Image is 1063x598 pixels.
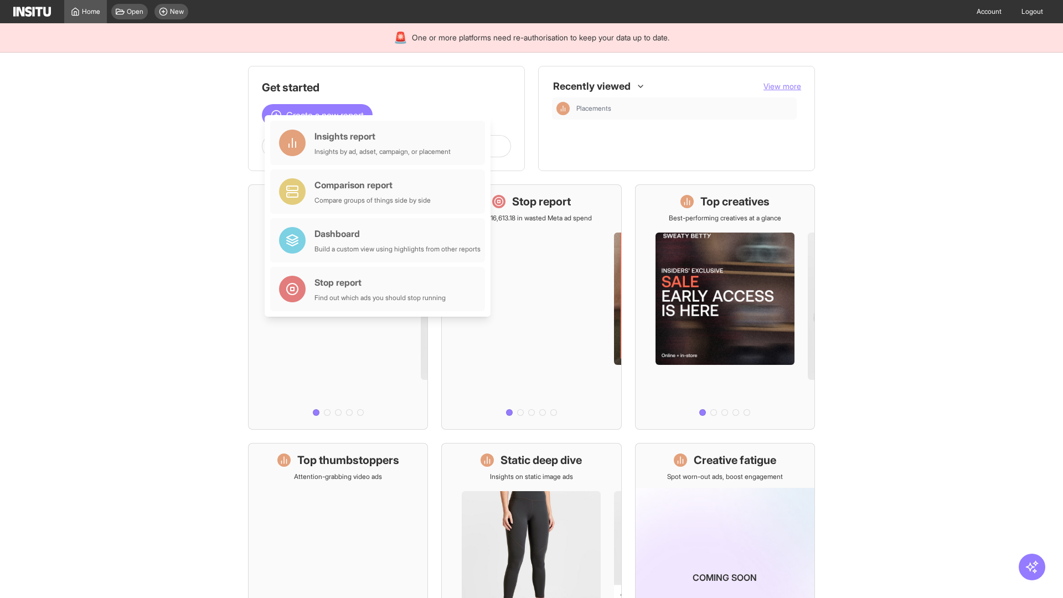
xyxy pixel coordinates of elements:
[13,7,51,17] img: Logo
[262,80,511,95] h1: Get started
[314,147,451,156] div: Insights by ad, adset, campaign, or placement
[441,184,621,430] a: Stop reportSave £16,613.18 in wasted Meta ad spend
[297,452,399,468] h1: Top thumbstoppers
[394,30,407,45] div: 🚨
[314,293,446,302] div: Find out which ads you should stop running
[314,130,451,143] div: Insights report
[763,81,801,92] button: View more
[286,109,364,122] span: Create a new report
[635,184,815,430] a: Top creativesBest-performing creatives at a glance
[314,196,431,205] div: Compare groups of things side by side
[412,32,669,43] span: One or more platforms need re-authorisation to keep your data up to date.
[314,178,431,192] div: Comparison report
[556,102,570,115] div: Insights
[512,194,571,209] h1: Stop report
[248,184,428,430] a: What's live nowSee all active ads instantly
[576,104,792,113] span: Placements
[490,472,573,481] p: Insights on static image ads
[500,452,582,468] h1: Static deep dive
[262,104,373,126] button: Create a new report
[314,276,446,289] div: Stop report
[314,227,481,240] div: Dashboard
[294,472,382,481] p: Attention-grabbing video ads
[471,214,592,223] p: Save £16,613.18 in wasted Meta ad spend
[763,81,801,91] span: View more
[314,245,481,254] div: Build a custom view using highlights from other reports
[669,214,781,223] p: Best-performing creatives at a glance
[82,7,100,16] span: Home
[576,104,611,113] span: Placements
[700,194,770,209] h1: Top creatives
[170,7,184,16] span: New
[127,7,143,16] span: Open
